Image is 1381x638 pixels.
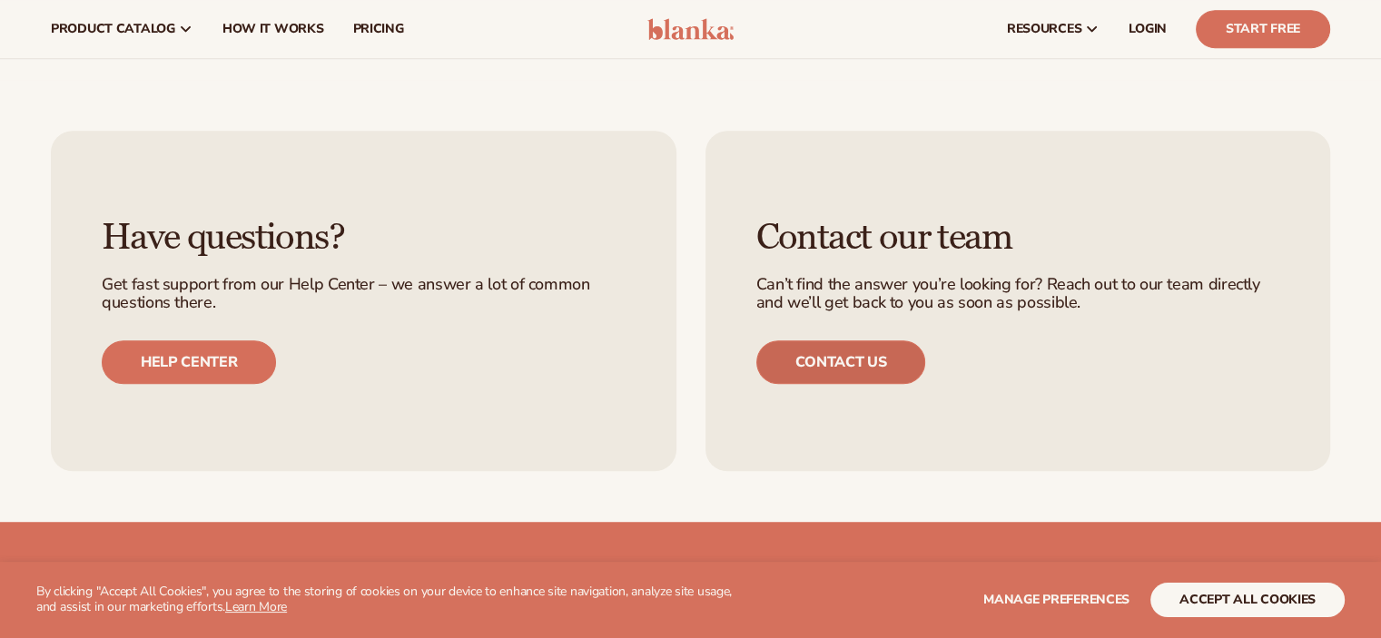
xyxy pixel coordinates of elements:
a: Help center [102,340,276,384]
button: Manage preferences [983,583,1129,617]
p: Get fast support from our Help Center – we answer a lot of common questions there. [102,276,626,312]
span: Manage preferences [983,591,1129,608]
span: product catalog [51,22,175,36]
a: Contact us [756,340,926,384]
a: Start Free [1196,10,1330,48]
span: pricing [352,22,403,36]
span: resources [1007,22,1081,36]
span: LOGIN [1129,22,1167,36]
h3: Contact our team [756,218,1280,258]
a: Learn More [225,598,287,615]
img: logo [647,18,734,40]
button: accept all cookies [1150,583,1345,617]
p: By clicking "Accept All Cookies", you agree to the storing of cookies on your device to enhance s... [36,584,753,615]
h3: Have questions? [102,218,626,258]
p: Can’t find the answer you’re looking for? Reach out to our team directly and we’ll get back to yo... [756,276,1280,312]
span: How It Works [222,22,324,36]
